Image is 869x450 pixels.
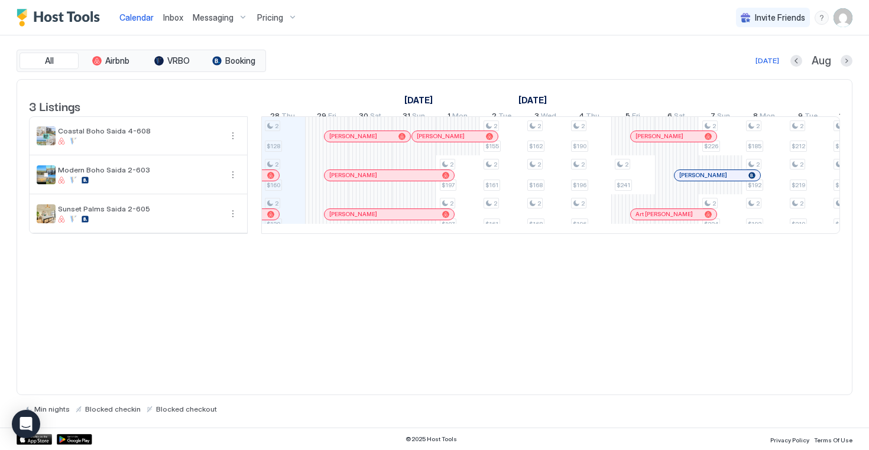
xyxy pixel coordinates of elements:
[412,111,425,123] span: Sun
[708,109,733,126] a: September 7, 2025
[17,9,105,27] a: Host Tools Logo
[529,220,543,228] span: $168
[105,56,129,66] span: Airbnb
[226,129,240,143] button: More options
[792,142,805,150] span: $212
[541,111,556,123] span: Wed
[579,111,584,123] span: 4
[37,204,56,223] div: listing image
[625,161,628,168] span: 2
[452,111,468,123] span: Mon
[756,200,760,207] span: 2
[450,200,453,207] span: 2
[704,220,718,228] span: $234
[800,200,803,207] span: 2
[770,433,809,445] a: Privacy Policy
[163,11,183,24] a: Inbox
[267,142,280,150] span: $128
[704,142,718,150] span: $226
[17,434,52,445] div: App Store
[57,434,92,445] a: Google Play Store
[226,207,240,221] div: menu
[529,142,543,150] span: $162
[674,111,685,123] span: Sat
[756,122,760,130] span: 2
[836,109,867,126] a: September 10, 2025
[167,56,190,66] span: VRBO
[795,109,821,126] a: September 9, 2025
[632,111,640,123] span: Fri
[753,111,758,123] span: 8
[329,171,377,179] span: [PERSON_NAME]
[494,122,497,130] span: 2
[356,109,384,126] a: August 30, 2025
[839,111,847,123] span: 10
[328,111,336,123] span: Fri
[814,433,852,445] a: Terms Of Use
[792,220,805,228] span: $219
[717,111,730,123] span: Sun
[267,181,280,189] span: $160
[537,200,541,207] span: 2
[573,181,586,189] span: $196
[537,161,541,168] span: 2
[119,12,154,22] span: Calendar
[329,132,377,140] span: [PERSON_NAME]
[317,111,326,123] span: 29
[329,210,377,218] span: [PERSON_NAME]
[581,200,585,207] span: 2
[748,220,761,228] span: $192
[281,111,295,123] span: Thu
[581,122,585,130] span: 2
[625,111,630,123] span: 5
[834,8,852,27] div: User profile
[485,142,499,150] span: $155
[760,111,775,123] span: Mon
[417,132,465,140] span: [PERSON_NAME]
[45,56,54,66] span: All
[58,126,221,135] span: Coastal Boho Saida 4-608
[226,168,240,182] button: More options
[58,165,221,174] span: Modern Boho Saida 2-603
[270,111,280,123] span: 28
[485,181,498,189] span: $161
[711,111,715,123] span: 7
[314,109,339,126] a: August 29, 2025
[359,111,368,123] span: 30
[712,122,716,130] span: 2
[267,220,280,228] span: $139
[798,111,803,123] span: 9
[750,109,778,126] a: September 8, 2025
[226,168,240,182] div: menu
[581,161,585,168] span: 2
[442,181,455,189] span: $197
[156,405,217,413] span: Blocked checkout
[815,11,829,25] div: menu
[85,405,141,413] span: Blocked checkin
[792,181,805,189] span: $219
[226,129,240,143] div: menu
[403,111,410,123] span: 31
[498,111,511,123] span: Tue
[515,92,550,109] a: September 1, 2025
[573,220,586,228] span: $196
[748,181,761,189] span: $192
[664,109,688,126] a: September 6, 2025
[34,405,70,413] span: Min nights
[814,436,852,444] span: Terms Of Use
[622,109,643,126] a: September 5, 2025
[12,410,40,438] div: Open Intercom Messenger
[485,220,498,228] span: $161
[529,181,543,189] span: $168
[573,142,586,150] span: $190
[267,109,298,126] a: August 28, 2025
[835,181,849,189] span: $219
[17,50,266,72] div: tab-group
[20,53,79,69] button: All
[275,200,278,207] span: 2
[494,161,497,168] span: 2
[635,210,693,218] span: Art [PERSON_NAME]
[754,54,781,68] button: [DATE]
